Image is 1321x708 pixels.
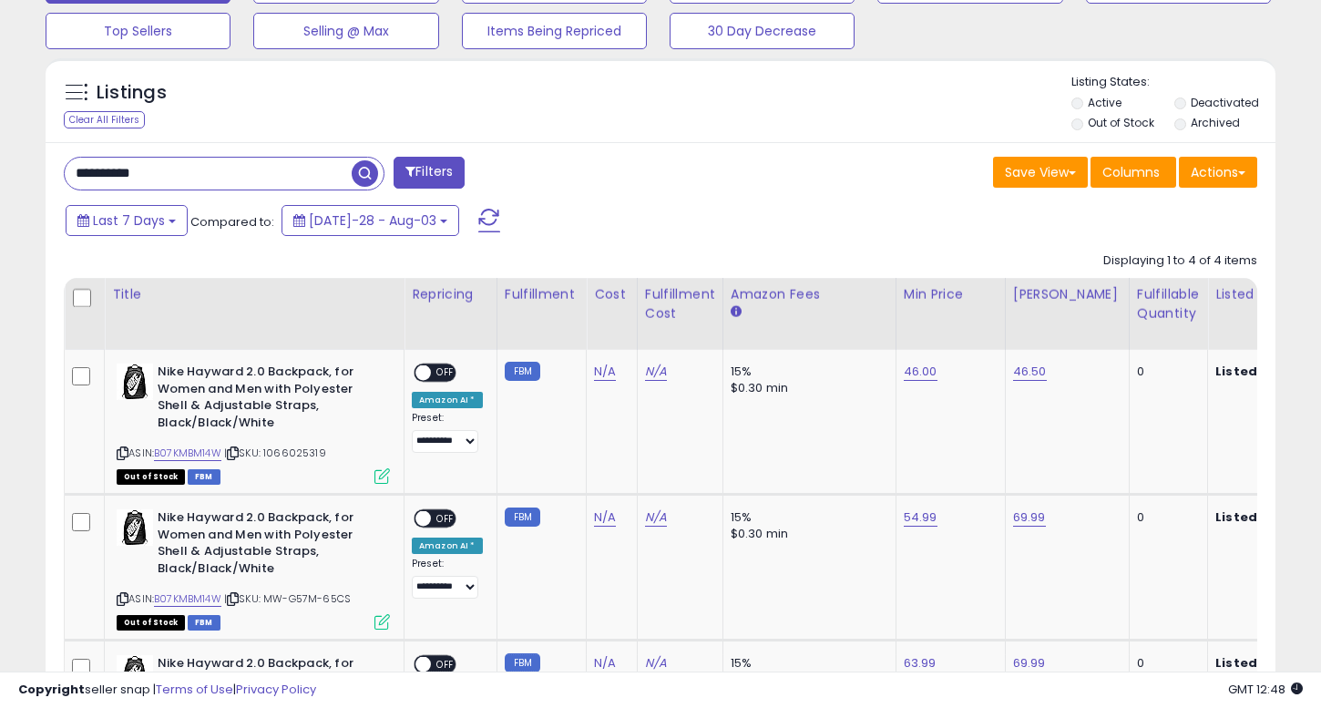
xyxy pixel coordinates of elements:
[412,558,483,599] div: Preset:
[282,205,459,236] button: [DATE]-28 - Aug-03
[1137,285,1200,323] div: Fulfillable Quantity
[505,508,540,527] small: FBM
[1013,285,1121,304] div: [PERSON_NAME]
[156,681,233,698] a: Terms of Use
[731,364,882,380] div: 15%
[462,13,647,49] button: Items Being Repriced
[505,653,540,672] small: FBM
[154,591,221,607] a: B07KMBM14W
[66,205,188,236] button: Last 7 Days
[1228,681,1303,698] span: 2025-08-11 12:48 GMT
[670,13,855,49] button: 30 Day Decrease
[112,285,396,304] div: Title
[236,681,316,698] a: Privacy Policy
[904,508,937,527] a: 54.99
[158,364,379,436] b: Nike Hayward 2.0 Backpack, for Women and Men with Polyester Shell & Adjustable Straps, Black/Blac...
[431,365,460,381] span: OFF
[154,446,221,461] a: B07KMBM14W
[309,211,436,230] span: [DATE]-28 - Aug-03
[993,157,1088,188] button: Save View
[412,392,483,408] div: Amazon AI *
[431,511,460,527] span: OFF
[1191,115,1240,130] label: Archived
[394,157,465,189] button: Filters
[1191,95,1259,110] label: Deactivated
[253,13,438,49] button: Selling @ Max
[645,363,667,381] a: N/A
[224,591,351,606] span: | SKU: MW-G57M-65CS
[1102,163,1160,181] span: Columns
[93,211,165,230] span: Last 7 Days
[1071,74,1275,91] p: Listing States:
[188,615,220,631] span: FBM
[412,538,483,554] div: Amazon AI *
[645,285,715,323] div: Fulfillment Cost
[1103,252,1257,270] div: Displaying 1 to 4 of 4 items
[904,285,998,304] div: Min Price
[224,446,326,460] span: | SKU: 1066025319
[594,363,616,381] a: N/A
[1013,363,1047,381] a: 46.50
[117,469,185,485] span: All listings that are currently out of stock and unavailable for purchase on Amazon
[18,682,316,699] div: seller snap | |
[46,13,230,49] button: Top Sellers
[1088,115,1154,130] label: Out of Stock
[594,285,630,304] div: Cost
[158,509,379,581] b: Nike Hayward 2.0 Backpack, for Women and Men with Polyester Shell & Adjustable Straps, Black/Blac...
[1179,157,1257,188] button: Actions
[1137,509,1193,526] div: 0
[731,509,882,526] div: 15%
[190,213,274,231] span: Compared to:
[1088,95,1121,110] label: Active
[731,526,882,542] div: $0.30 min
[412,285,489,304] div: Repricing
[117,615,185,631] span: All listings that are currently out of stock and unavailable for purchase on Amazon
[412,412,483,453] div: Preset:
[97,80,167,106] h5: Listings
[1215,508,1298,526] b: Listed Price:
[117,509,153,546] img: 41-IFs+J52L._SL40_.jpg
[64,111,145,128] div: Clear All Filters
[18,681,85,698] strong: Copyright
[731,380,882,396] div: $0.30 min
[117,364,390,482] div: ASIN:
[117,364,153,400] img: 41-IFs+J52L._SL40_.jpg
[117,509,390,628] div: ASIN:
[594,508,616,527] a: N/A
[188,469,220,485] span: FBM
[505,285,579,304] div: Fulfillment
[731,285,888,304] div: Amazon Fees
[1091,157,1176,188] button: Columns
[645,508,667,527] a: N/A
[731,304,742,321] small: Amazon Fees.
[1137,364,1193,380] div: 0
[1013,508,1046,527] a: 69.99
[505,362,540,381] small: FBM
[1215,363,1298,380] b: Listed Price:
[904,363,937,381] a: 46.00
